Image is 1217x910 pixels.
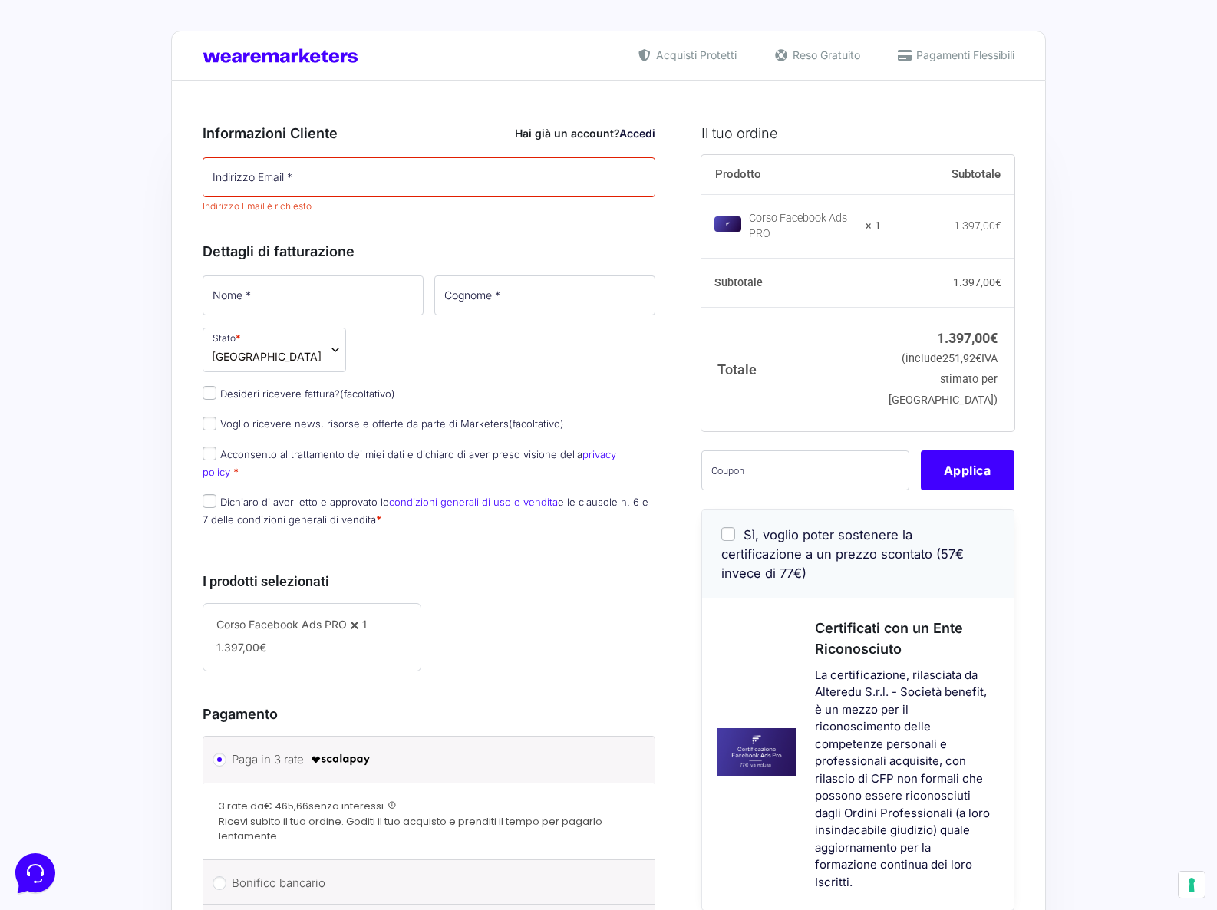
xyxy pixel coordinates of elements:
[203,417,216,430] input: Voglio ricevere news, risorse e offerte da parte di Marketers(facoltativo)
[912,47,1014,63] span: Pagamenti Flessibili
[137,61,282,74] a: [DEMOGRAPHIC_DATA] tutto
[100,141,226,153] span: Inizia una conversazione
[12,12,258,37] h2: Ciao da Marketers 👋
[232,872,621,895] label: Bonifico bancario
[242,86,282,100] p: 42 min fa
[203,275,424,315] input: Nome *
[203,417,564,430] label: Voglio ricevere news, risorse e offerte da parte di Marketers
[163,193,282,206] a: Apri Centro Assistenza
[64,86,233,101] span: Aura
[1179,872,1205,898] button: Le tue preferenze relative al consenso per le tecnologie di tracciamento
[203,494,216,508] input: Dichiaro di aver letto e approvato lecondizioni generali di uso e venditae le clausole n. 6 e 7 d...
[619,127,655,140] a: Accedi
[434,275,655,315] input: Cognome *
[25,87,55,118] img: dark
[701,123,1014,143] h3: Il tuo ordine
[203,496,648,526] label: Dichiaro di aver letto e approvato le e le clausole n. 6 e 7 delle condizioni generali di vendita
[881,155,1014,195] th: Subtotale
[46,514,72,528] p: Home
[702,728,796,775] img: Schermata-2023-01-03-alle-15.10.31-300x181.png
[212,348,322,364] span: Italia
[995,276,1001,288] span: €
[203,328,346,372] span: Stato
[721,527,735,541] input: Sì, voglio poter sostenere la certificazione a un prezzo scontato (57€ invece di 77€)
[259,641,266,654] span: €
[921,450,1014,490] button: Applica
[701,450,909,490] input: Coupon
[25,132,282,163] button: Inizia una conversazione
[203,200,312,212] span: Indirizzo Email è richiesto
[652,47,737,63] span: Acquisti Protetti
[866,219,881,234] strong: × 1
[216,618,347,631] span: Corso Facebook Ads PRO
[975,352,981,365] span: €
[107,493,201,528] button: Messaggi
[995,219,1001,232] span: €
[203,448,616,478] label: Acconsento al trattamento dei miei dati e dichiaro di aver preso visione della
[701,307,882,430] th: Totale
[937,330,998,346] bdi: 1.397,00
[203,571,655,592] h3: I prodotti selezionati
[232,748,621,771] label: Paga in 3 rate
[701,155,882,195] th: Prodotto
[362,618,367,631] span: 1
[990,330,998,346] span: €
[954,219,1001,232] bdi: 1.397,00
[203,157,655,197] input: Indirizzo Email *
[721,527,964,581] span: Sì, voglio poter sostenere la certificazione a un prezzo scontato (57€ invece di 77€)
[942,352,981,365] span: 251,92
[815,620,963,657] span: Certificati con un Ente Riconosciuto
[889,352,998,407] small: (include IVA stimato per [GEOGRAPHIC_DATA])
[12,493,107,528] button: Home
[203,386,216,400] input: Desideri ricevere fattura?(facoltativo)
[133,514,174,528] p: Messaggi
[953,276,1001,288] bdi: 1.397,00
[515,125,655,141] div: Hai già un account?
[203,447,216,460] input: Acconsento al trattamento dei miei dati e dichiaro di aver preso visione dellaprivacy policy
[12,850,58,896] iframe: Customerly Messenger Launcher
[203,387,395,400] label: Desideri ricevere fattura?
[749,211,856,242] div: Corso Facebook Ads PRO
[25,193,120,206] span: Trova una risposta
[789,47,860,63] span: Reso Gratuito
[815,667,994,892] p: La certificazione, rilasciata da Alteredu S.r.l. - Società benefit, è un mezzo per il riconoscime...
[203,123,655,143] h3: Informazioni Cliente
[203,241,655,262] h3: Dettagli di fatturazione
[310,750,371,769] img: scalapay-logo-black.png
[200,493,295,528] button: Aiuto
[64,104,233,120] p: Ti risponderemo il prima possibile 🙂 Per non perdere questa conversazione, lasciaci una mail di c...
[701,259,882,308] th: Subtotale
[340,387,395,400] span: (facoltativo)
[203,704,655,724] h3: Pagamento
[389,496,558,508] a: condizioni generali di uso e vendita
[236,514,259,528] p: Aiuto
[216,641,266,654] span: 1.397,00
[714,216,741,232] img: Corso Facebook Ads PRO
[25,61,130,74] span: Le tue conversazioni
[18,80,289,126] a: AuraTi risponderemo il prima possibile 🙂 Per non perdere questa conversazione, lasciaci una mail ...
[509,417,564,430] span: (facoltativo)
[35,226,251,242] input: Cerca un articolo...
